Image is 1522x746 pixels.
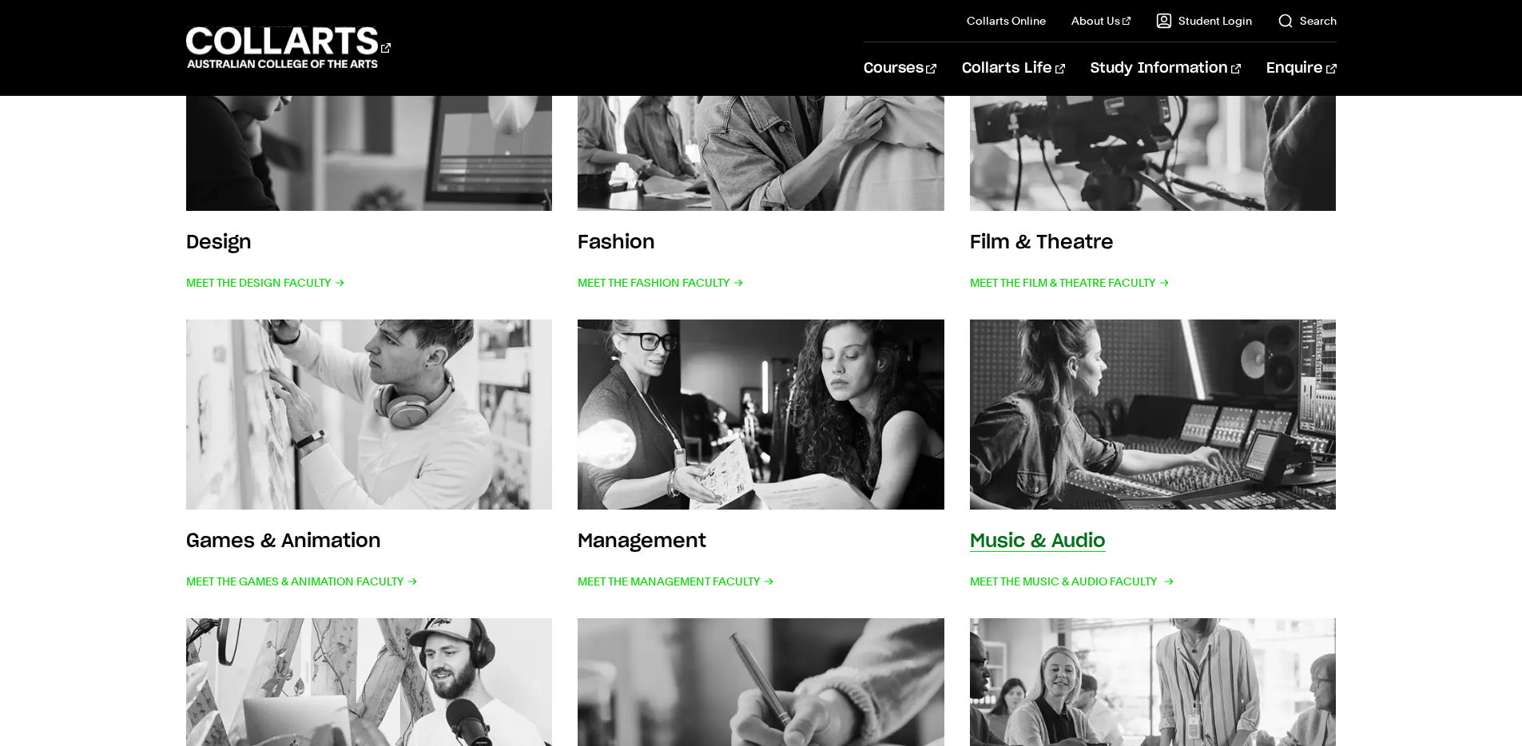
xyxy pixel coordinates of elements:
[578,532,706,551] h3: Management
[186,21,553,294] a: Design Meet the Design Faculty
[864,42,936,95] a: Courses
[578,570,774,593] span: Meet the Management Faculty
[970,570,1171,593] span: Meet the Music & Audio Faculty
[962,42,1065,95] a: Collarts Life
[1278,13,1337,29] a: Search
[1071,13,1131,29] a: About Us
[970,21,1337,294] a: Film & Theatre Meet the Film & Theatre Faculty
[970,532,1106,551] h3: Music & Audio
[1091,42,1241,95] a: Study Information
[578,319,944,593] a: Management Meet the Management Faculty
[186,532,381,551] h3: Games & Animation
[578,272,744,294] span: Meet the Fashion Faculty
[970,272,1170,294] span: Meet the Film & Theatre Faculty
[186,570,418,593] span: Meet the Games & Animation Faculty
[970,233,1114,252] h3: Film & Theatre
[967,13,1046,29] a: Collarts Online
[186,319,553,593] a: Games & Animation Meet the Games & Animation Faculty
[578,21,944,294] a: Fashion Meet the Fashion Faculty
[1156,13,1252,29] a: Student Login
[186,233,252,252] h3: Design
[970,319,1337,593] a: Music & Audio Meet the Music & Audio Faculty
[186,272,345,294] span: Meet the Design Faculty
[578,233,655,252] h3: Fashion
[1266,42,1336,95] a: Enquire
[186,25,391,70] div: Go to homepage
